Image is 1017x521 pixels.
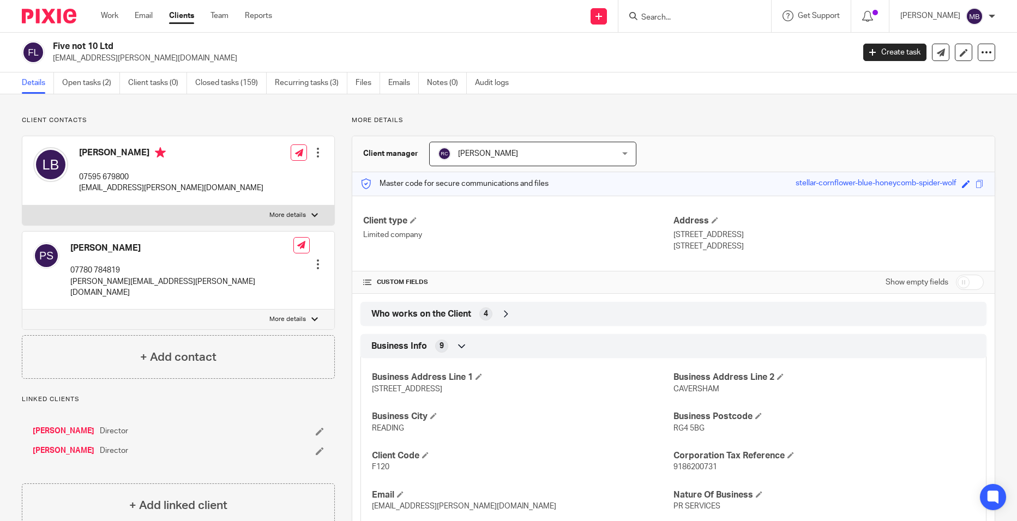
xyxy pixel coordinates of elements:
span: PR SERVICES [673,502,720,510]
input: Search [640,13,738,23]
span: 4 [484,308,488,319]
a: [PERSON_NAME] [33,426,94,437]
h4: Business Address Line 2 [673,372,975,383]
img: svg%3E [33,243,59,269]
a: Emails [388,72,419,94]
a: Recurring tasks (3) [275,72,347,94]
a: Client tasks (0) [128,72,187,94]
h4: Address [673,215,984,227]
a: Work [101,10,118,21]
p: Linked clients [22,395,335,404]
h4: [PERSON_NAME] [70,243,293,254]
p: [PERSON_NAME] [900,10,960,21]
span: CAVERSHAM [673,385,719,393]
p: More details [269,315,306,324]
p: 07780 784819 [70,265,293,276]
a: Audit logs [475,72,517,94]
h2: Five not 10 Ltd [53,41,688,52]
i: Primary [155,147,166,158]
a: Reports [245,10,272,21]
h4: Client Code [372,450,673,462]
span: Director [100,445,128,456]
span: READING [372,425,404,432]
a: Files [356,72,380,94]
span: [STREET_ADDRESS] [372,385,442,393]
span: [EMAIL_ADDRESS][PERSON_NAME][DOMAIN_NAME] [372,502,556,510]
a: Details [22,72,54,94]
label: Show empty fields [886,277,948,288]
span: F120 [372,463,389,471]
img: Pixie [22,9,76,23]
h4: Business Address Line 1 [372,372,673,383]
a: Team [210,10,228,21]
span: Director [100,426,128,437]
h4: + Add linked client [129,497,227,514]
span: 9 [440,341,444,352]
p: Master code for secure communications and files [360,178,549,189]
p: [EMAIL_ADDRESS][PERSON_NAME][DOMAIN_NAME] [79,183,263,193]
h3: Client manager [363,148,418,159]
h4: Corporation Tax Reference [673,450,975,462]
h4: Business City [372,411,673,422]
a: Clients [169,10,194,21]
a: [PERSON_NAME] [33,445,94,456]
span: RG4 5BG [673,425,705,432]
span: [PERSON_NAME] [458,150,518,157]
p: [STREET_ADDRESS] [673,229,984,240]
p: More details [352,116,995,125]
img: svg%3E [966,8,983,25]
p: [EMAIL_ADDRESS][PERSON_NAME][DOMAIN_NAME] [53,53,847,64]
h4: Client type [363,215,673,227]
span: Who works on the Client [371,308,471,320]
a: Create task [863,44,926,61]
a: Email [135,10,153,21]
img: svg%3E [33,147,68,182]
h4: CUSTOM FIELDS [363,278,673,287]
p: [STREET_ADDRESS] [673,241,984,252]
h4: [PERSON_NAME] [79,147,263,161]
img: svg%3E [438,147,451,160]
h4: Email [372,489,673,501]
h4: Nature Of Business [673,489,975,501]
p: More details [269,211,306,220]
h4: Business Postcode [673,411,975,422]
a: Open tasks (2) [62,72,120,94]
div: stellar-cornflower-blue-honeycomb-spider-wolf [796,178,956,190]
p: [PERSON_NAME][EMAIL_ADDRESS][PERSON_NAME][DOMAIN_NAME] [70,276,293,299]
span: Get Support [798,12,840,20]
span: 9186200731 [673,463,717,471]
img: svg%3E [22,41,45,64]
p: 07595 679800 [79,172,263,183]
p: Client contacts [22,116,335,125]
a: Closed tasks (159) [195,72,267,94]
a: Notes (0) [427,72,467,94]
h4: + Add contact [140,349,216,366]
span: Business Info [371,341,427,352]
p: Limited company [363,229,673,240]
